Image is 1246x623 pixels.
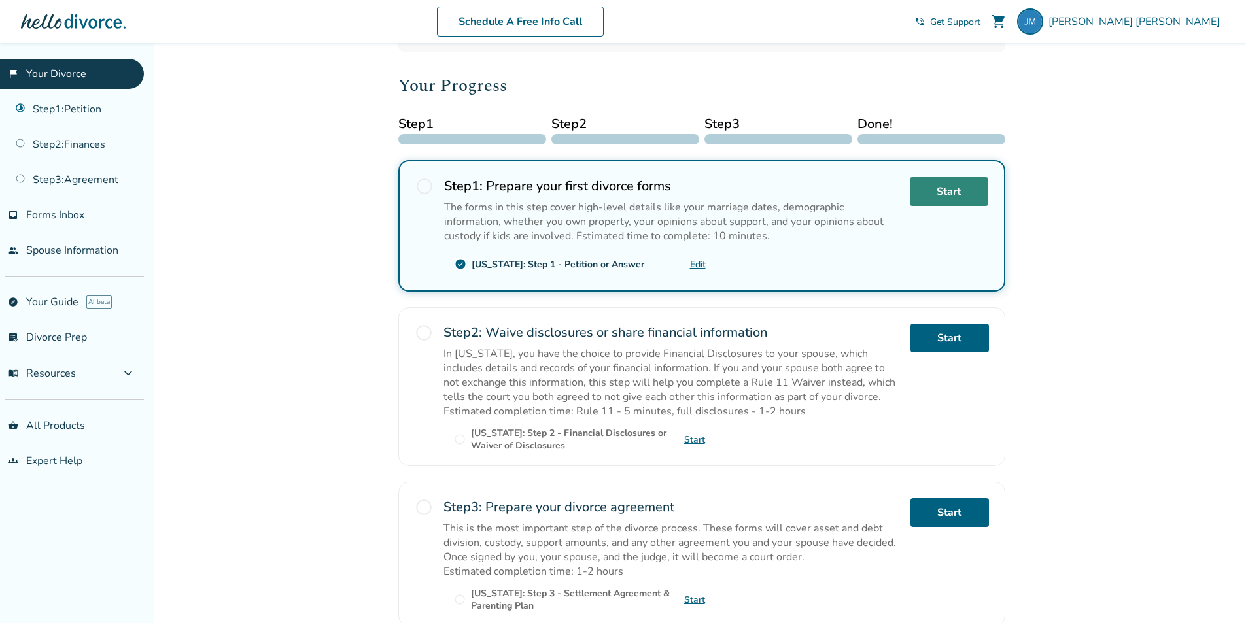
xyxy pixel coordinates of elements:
span: AI beta [86,295,112,309]
img: jeb.moffitt@gmail.com [1017,8,1043,35]
p: This is the most important step of the divorce process. These forms will cover asset and debt div... [443,521,900,564]
p: The forms in this step cover high-level details like your marriage dates, demographic information... [444,200,899,243]
a: Start [684,433,705,446]
span: phone_in_talk [914,16,925,27]
iframe: Chat Widget [1181,560,1246,623]
span: Get Support [930,16,980,28]
span: Step 1 [398,114,546,134]
a: Start [910,324,989,352]
span: Forms Inbox [26,208,84,222]
span: expand_more [120,365,136,381]
p: In [US_STATE], you have the choice to provide Financial Disclosures to your spouse, which include... [443,346,900,404]
a: Edit [690,258,706,271]
span: Step 2 [551,114,699,134]
span: people [8,245,18,256]
span: Resources [8,366,76,380]
span: [PERSON_NAME] [PERSON_NAME] [1048,14,1225,29]
h2: Prepare your first divorce forms [444,177,899,195]
span: shopping_cart [991,14,1007,29]
span: radio_button_unchecked [415,498,433,516]
strong: Step 2 : [443,324,482,341]
span: flag_2 [8,69,18,79]
div: [US_STATE]: Step 2 - Financial Disclosures or Waiver of Disclosures [471,427,684,452]
span: shopping_basket [8,420,18,431]
span: Done! [857,114,1005,134]
span: list_alt_check [8,332,18,343]
strong: Step 1 : [444,177,483,195]
div: [US_STATE]: Step 1 - Petition or Answer [472,258,644,271]
span: inbox [8,210,18,220]
p: Estimated completion time: 1-2 hours [443,564,900,579]
strong: Step 3 : [443,498,482,516]
span: radio_button_unchecked [415,177,434,195]
div: [US_STATE]: Step 3 - Settlement Agreement & Parenting Plan [471,587,684,612]
span: explore [8,297,18,307]
a: Start [684,594,705,606]
a: phone_in_talkGet Support [914,16,980,28]
span: radio_button_unchecked [454,433,466,445]
span: radio_button_unchecked [415,324,433,342]
span: menu_book [8,368,18,379]
p: Estimated completion time: Rule 11 - 5 minutes, full disclosures - 1-2 hours [443,404,900,418]
h2: Your Progress [398,73,1005,99]
span: Step 3 [704,114,852,134]
a: Schedule A Free Info Call [437,7,604,37]
a: Start [910,177,988,206]
span: groups [8,456,18,466]
a: Start [910,498,989,527]
h2: Prepare your divorce agreement [443,498,900,516]
h2: Waive disclosures or share financial information [443,324,900,341]
span: check_circle [455,258,466,270]
span: radio_button_unchecked [454,594,466,605]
